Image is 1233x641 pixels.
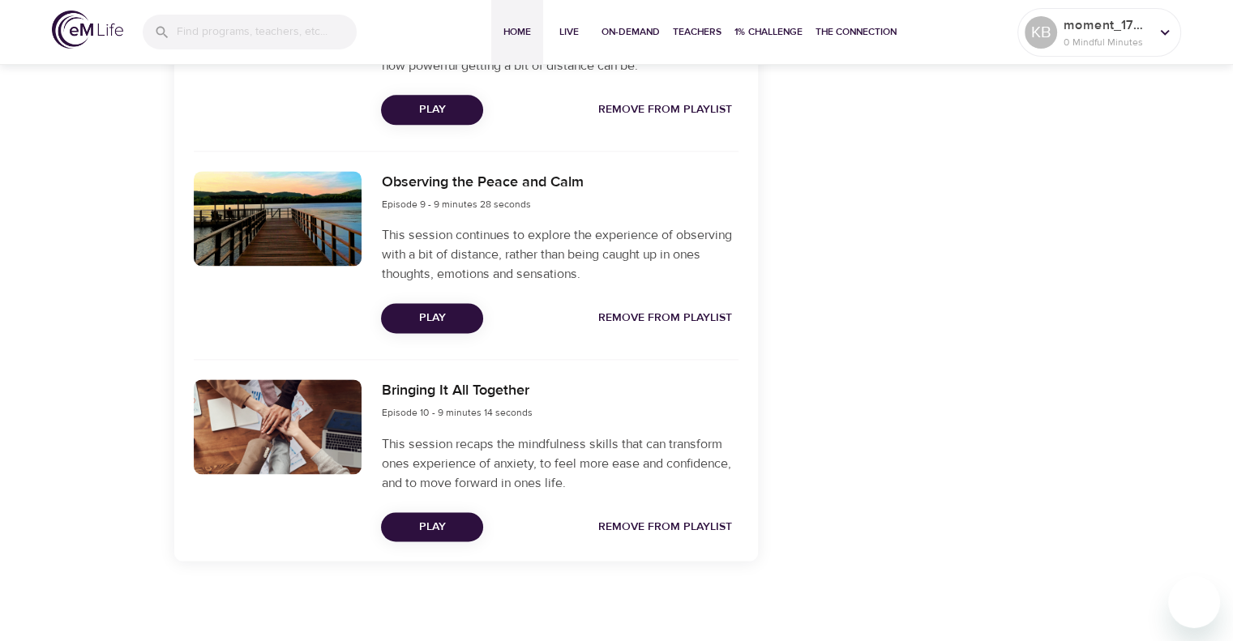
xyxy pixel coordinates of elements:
[381,225,738,284] p: This session continues to explore the experience of observing with a bit of distance, rather than...
[816,24,897,41] span: The Connection
[592,303,739,333] button: Remove from Playlist
[598,100,732,120] span: Remove from Playlist
[550,24,589,41] span: Live
[592,95,739,125] button: Remove from Playlist
[177,15,357,49] input: Find programs, teachers, etc...
[394,308,470,328] span: Play
[381,95,483,125] button: Play
[394,517,470,537] span: Play
[394,100,470,120] span: Play
[592,512,739,542] button: Remove from Playlist
[381,512,483,542] button: Play
[1025,16,1057,49] div: KB
[381,303,483,333] button: Play
[381,171,583,194] h6: Observing the Peace and Calm
[673,24,721,41] span: Teachers
[52,11,123,49] img: logo
[598,517,732,537] span: Remove from Playlist
[1168,576,1220,628] iframe: Button to launch messaging window
[381,406,532,419] span: Episode 10 - 9 minutes 14 seconds
[381,434,738,493] p: This session recaps the mindfulness skills that can transform ones experience of anxiety, to feel...
[602,24,660,41] span: On-Demand
[498,24,537,41] span: Home
[598,308,732,328] span: Remove from Playlist
[381,198,530,211] span: Episode 9 - 9 minutes 28 seconds
[1064,15,1150,35] p: moment_1758633491
[1064,35,1150,49] p: 0 Mindful Minutes
[381,379,532,403] h6: Bringing It All Together
[734,24,803,41] span: 1% Challenge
